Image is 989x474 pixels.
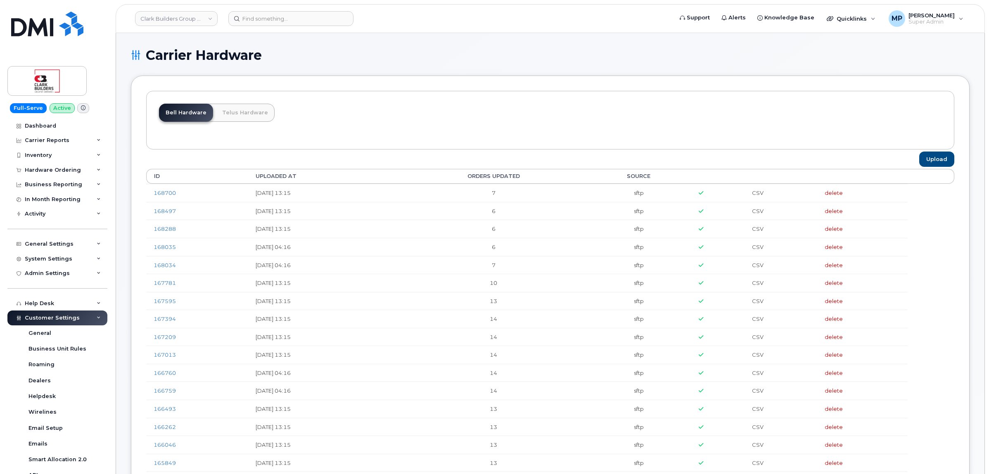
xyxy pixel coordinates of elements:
[699,352,703,358] i: Parsed at: 2025-08-25 13:18
[745,454,817,472] td: CSV
[586,310,691,328] td: sftp
[586,184,691,202] td: sftp
[586,436,691,454] td: sftp
[745,328,817,346] td: CSV
[586,256,691,274] td: sftp
[745,346,817,364] td: CSV
[154,280,176,286] a: 167781
[401,256,586,274] td: 7
[586,346,691,364] td: sftp
[919,152,954,167] a: Upload
[154,387,176,394] a: 166759
[825,208,843,214] a: delete
[745,292,817,310] td: CSV
[154,208,176,214] a: 168497
[699,299,703,304] i: Parsed at: 2025-08-28 13:19
[745,274,817,292] td: CSV
[154,441,176,448] a: 166046
[248,382,401,400] td: 2025-08-25 04:16
[401,346,586,364] td: 14
[745,400,817,418] td: CSV
[248,310,401,328] td: 2025-08-27 13:15
[401,382,586,400] td: 14
[586,400,691,418] td: sftp
[586,454,691,472] td: sftp
[248,202,401,220] td: 2025-09-03 13:15
[586,382,691,400] td: sftp
[586,418,691,436] td: sftp
[154,262,176,268] a: 168034
[745,382,817,400] td: CSV
[699,442,703,448] i: Parsed at: 2025-08-20 13:23
[401,184,586,202] td: 7
[248,238,401,256] td: 2025-09-02 04:16
[248,292,401,310] td: 2025-08-28 13:15
[699,280,703,286] i: Parsed at: 2025-08-29 13:21
[699,226,703,232] i: Parsed at: 2025-09-02 13:21
[248,328,401,346] td: 2025-08-26 13:15
[248,364,401,382] td: 2025-08-25 04:16
[154,351,176,358] a: 167013
[401,220,586,238] td: 6
[248,256,401,274] td: 2025-09-02 04:16
[825,298,843,304] a: delete
[154,370,176,376] a: 166760
[699,388,703,393] i: Parsed at: 2025-08-25 04:24
[699,316,703,322] i: Parsed at: 2025-08-27 13:19
[586,238,691,256] td: sftp
[825,387,843,394] a: delete
[745,436,817,454] td: CSV
[401,436,586,454] td: 13
[154,315,176,322] a: 167394
[248,454,401,472] td: 2025-08-19 13:15
[586,220,691,238] td: sftp
[154,405,176,412] a: 166493
[401,274,586,292] td: 10
[401,418,586,436] td: 13
[699,190,703,196] i: Parsed at: 2025-09-04 13:21
[401,364,586,382] td: 14
[401,400,586,418] td: 13
[248,169,401,184] th: UPLOADED AT
[699,460,703,466] i: Parsed at: 2025-08-19 13:20
[401,169,586,184] th: ORDERS UPDATED
[699,424,703,430] i: Parsed at: 2025-08-21 13:18
[699,406,703,412] i: Parsed at: 2025-08-22 13:19
[401,202,586,220] td: 6
[146,169,248,184] th: ID
[131,48,970,62] h1: Carrier Hardware
[586,169,691,184] th: SOURCE
[586,292,691,310] td: sftp
[825,262,843,268] a: delete
[154,334,176,340] a: 167209
[825,334,843,340] a: delete
[154,190,176,196] a: 168700
[699,244,703,250] i: Parsed at: 2025-09-02 04:26
[586,328,691,346] td: sftp
[745,238,817,256] td: CSV
[248,400,401,418] td: 2025-08-22 13:15
[825,370,843,376] a: delete
[825,460,843,466] a: delete
[745,202,817,220] td: CSV
[586,274,691,292] td: sftp
[154,424,176,430] a: 166262
[825,315,843,322] a: delete
[825,190,843,196] a: delete
[699,263,703,268] i: Parsed at: 2025-09-02 04:25
[745,184,817,202] td: CSV
[248,346,401,364] td: 2025-08-25 13:15
[745,418,817,436] td: CSV
[401,310,586,328] td: 14
[248,274,401,292] td: 2025-08-29 13:15
[248,436,401,454] td: 2025-08-20 13:15
[699,370,703,376] i: Parsed at: 2025-08-25 04:24
[825,244,843,250] a: delete
[401,328,586,346] td: 14
[745,256,817,274] td: CSV
[154,460,176,466] a: 165849
[586,202,691,220] td: sftp
[154,244,176,250] a: 168035
[154,298,176,304] a: 167595
[745,310,817,328] td: CSV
